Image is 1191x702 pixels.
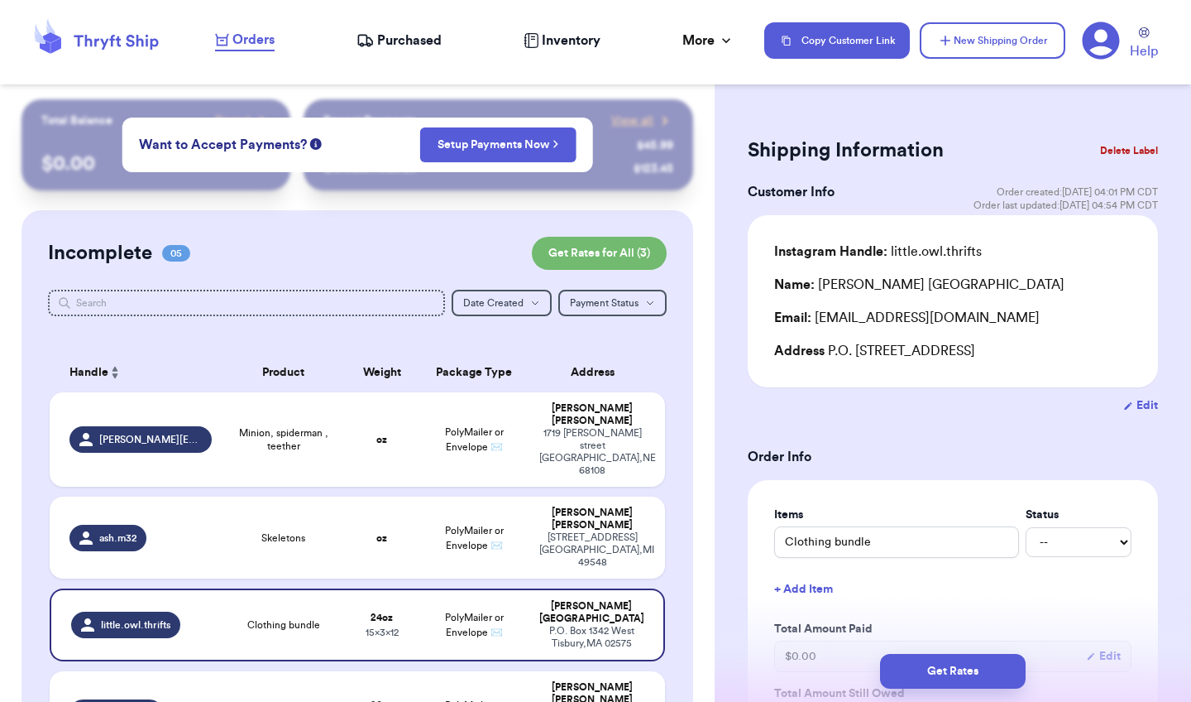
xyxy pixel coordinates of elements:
[376,435,387,445] strong: oz
[774,308,1131,328] div: [EMAIL_ADDRESS][DOMAIN_NAME]
[463,298,524,308] span: Date Created
[1130,27,1158,61] a: Help
[1123,397,1158,414] button: Edit
[542,31,600,50] span: Inventory
[539,625,643,650] div: P.O. Box 1342 West Tisbury , MA 02575
[611,113,673,129] a: View all
[774,242,982,262] div: little.owl.thrifts
[108,363,122,382] button: Sort ascending
[539,600,643,625] div: [PERSON_NAME] [GEOGRAPHIC_DATA]
[611,113,653,129] span: View all
[419,353,529,392] th: Package Type
[774,311,811,325] span: Email:
[774,245,887,258] span: Instagram Handle:
[1026,507,1131,523] label: Status
[997,185,1158,199] span: Order created: [DATE] 04:01 PM CDT
[420,127,576,162] button: Setup Payments Now
[48,240,152,267] h2: Incomplete
[637,137,673,154] div: $ 45.99
[247,618,320,632] span: Clothing bundle
[345,353,419,392] th: Weight
[445,526,504,551] span: PolyMailer or Envelope ✉️
[445,427,504,452] span: PolyMailer or Envelope ✉️
[101,618,170,632] span: little.owl.thrifts
[539,507,645,531] div: [PERSON_NAME] [PERSON_NAME]
[376,533,387,543] strong: oz
[748,137,944,164] h2: Shipping Information
[222,353,345,392] th: Product
[99,531,136,545] span: ash.m32
[682,31,734,50] div: More
[524,31,600,50] a: Inventory
[748,447,1158,467] h3: Order Info
[438,137,559,153] a: Setup Payments Now
[371,613,393,623] strong: 24 oz
[232,30,275,50] span: Orders
[764,22,910,59] button: Copy Customer Link
[215,113,251,129] span: Payout
[452,290,552,316] button: Date Created
[445,613,504,637] span: PolyMailer or Envelope ✉️
[529,353,665,392] th: Address
[880,654,1026,689] button: Get Rates
[162,245,190,262] span: 05
[774,507,1019,523] label: Items
[768,571,1138,608] button: + Add Item
[366,627,399,637] span: 15 x 3 x 12
[774,621,1131,637] label: Total Amount Paid
[748,182,835,202] h3: Customer Info
[774,344,825,358] span: Address
[215,113,270,129] a: Payout
[774,275,1064,295] div: [PERSON_NAME] [GEOGRAPHIC_DATA]
[973,199,1158,212] span: Order last updated: [DATE] 04:54 PM CDT
[69,364,108,382] span: Handle
[323,113,415,129] p: Recent Payments
[139,135,307,155] span: Want to Accept Payments?
[261,531,305,545] span: Skeletons
[539,402,645,427] div: [PERSON_NAME] [PERSON_NAME]
[377,31,442,50] span: Purchased
[634,161,673,177] div: $ 123.45
[539,427,645,477] div: 1719 [PERSON_NAME] street [GEOGRAPHIC_DATA] , NE 68108
[1130,41,1158,61] span: Help
[570,298,639,308] span: Payment Status
[99,433,202,446] span: [PERSON_NAME][EMAIL_ADDRESS][PERSON_NAME][DOMAIN_NAME]
[48,290,445,316] input: Search
[920,22,1065,59] button: New Shipping Order
[232,426,335,453] span: Minion, spiderman , teether
[41,113,112,129] p: Total Balance
[41,151,270,177] p: $ 0.00
[215,30,275,51] a: Orders
[532,237,667,270] button: Get Rates for All (3)
[774,341,1131,361] div: P.O. [STREET_ADDRESS]
[356,31,442,50] a: Purchased
[558,290,667,316] button: Payment Status
[539,531,645,569] div: [STREET_ADDRESS] [GEOGRAPHIC_DATA] , MI 49548
[1093,132,1165,169] button: Delete Label
[774,278,815,291] span: Name:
